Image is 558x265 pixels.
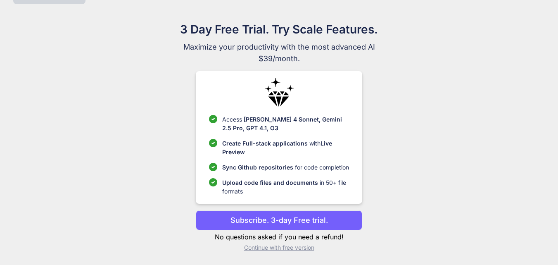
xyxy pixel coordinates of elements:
[209,178,217,186] img: checklist
[140,53,418,64] span: $39/month.
[196,232,362,242] p: No questions asked if you need a refund!
[222,164,293,171] span: Sync Github repositories
[196,210,362,230] button: Subscribe. 3-day Free trial.
[209,139,217,147] img: checklist
[140,21,418,38] h1: 3 Day Free Trial. Try Scale Features.
[222,178,349,196] p: in 50+ file formats
[222,115,349,132] p: Access
[209,163,217,171] img: checklist
[222,140,309,147] span: Create Full-stack applications
[230,215,328,226] p: Subscribe. 3-day Free trial.
[209,115,217,123] img: checklist
[222,139,349,156] p: with
[222,179,318,186] span: Upload code files and documents
[196,244,362,252] p: Continue with free version
[222,116,342,131] span: [PERSON_NAME] 4 Sonnet, Gemini 2.5 Pro, GPT 4.1, O3
[140,41,418,53] span: Maximize your productivity with the most advanced AI
[222,163,349,172] p: for code completion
